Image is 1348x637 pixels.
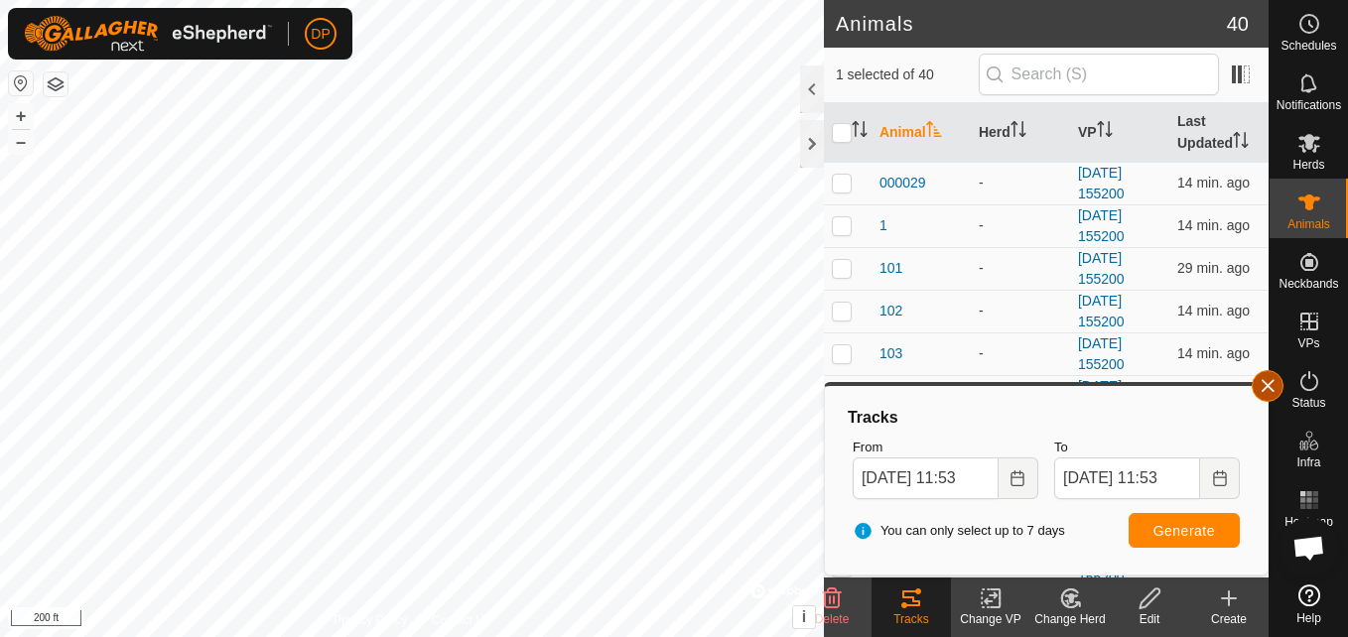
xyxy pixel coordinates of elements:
[1296,456,1320,468] span: Infra
[1292,159,1324,171] span: Herds
[1177,217,1250,233] span: Sep 8, 2025, 11:38 AM
[872,103,971,163] th: Animal
[1129,513,1240,548] button: Generate
[1177,175,1250,191] span: Sep 8, 2025, 11:38 AM
[1078,378,1125,415] a: [DATE] 155200
[24,16,272,52] img: Gallagher Logo
[1078,207,1125,244] a: [DATE] 155200
[432,611,490,629] a: Contact Us
[1177,303,1250,318] span: Sep 8, 2025, 11:38 AM
[1277,99,1341,111] span: Notifications
[802,608,806,625] span: i
[1280,518,1339,577] div: Open chat
[836,64,979,85] span: 1 selected of 40
[1177,260,1250,276] span: Sep 8, 2025, 11:23 AM
[879,215,887,236] span: 1
[836,12,1227,36] h2: Animals
[1054,438,1240,457] label: To
[853,521,1065,541] span: You can only select up to 7 days
[1078,335,1125,372] a: [DATE] 155200
[979,258,1062,279] div: -
[1030,610,1110,628] div: Change Herd
[1297,337,1319,349] span: VPs
[1233,135,1249,151] p-sorticon: Activate to sort
[1097,124,1113,140] p-sorticon: Activate to sort
[879,173,926,193] span: 000029
[879,258,902,279] span: 101
[793,606,815,628] button: i
[852,124,868,140] p-sorticon: Activate to sort
[1078,165,1125,201] a: [DATE] 155200
[845,406,1248,430] div: Tracks
[926,124,942,140] p-sorticon: Activate to sort
[951,610,1030,628] div: Change VP
[979,215,1062,236] div: -
[979,54,1219,95] input: Search (S)
[971,103,1070,163] th: Herd
[815,612,850,626] span: Delete
[1169,103,1269,163] th: Last Updated
[979,173,1062,193] div: -
[1189,610,1269,628] div: Create
[1296,612,1321,624] span: Help
[1270,576,1348,632] a: Help
[872,610,951,628] div: Tracks
[979,301,1062,321] div: -
[1279,278,1338,290] span: Neckbands
[1078,293,1125,329] a: [DATE] 155200
[1200,457,1240,499] button: Choose Date
[311,24,330,45] span: DP
[1291,397,1325,409] span: Status
[9,130,33,154] button: –
[334,611,408,629] a: Privacy Policy
[1153,523,1215,539] span: Generate
[879,301,902,321] span: 102
[1078,250,1125,287] a: [DATE] 155200
[1011,124,1026,140] p-sorticon: Activate to sort
[979,343,1062,364] div: -
[1281,40,1336,52] span: Schedules
[1287,218,1330,230] span: Animals
[9,71,33,95] button: Reset Map
[999,457,1038,499] button: Choose Date
[879,343,902,364] span: 103
[1177,345,1250,361] span: Sep 8, 2025, 11:38 AM
[1284,516,1333,528] span: Heatmap
[44,72,67,96] button: Map Layers
[1110,610,1189,628] div: Edit
[853,438,1038,457] label: From
[1227,9,1249,39] span: 40
[9,104,33,128] button: +
[1070,103,1169,163] th: VP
